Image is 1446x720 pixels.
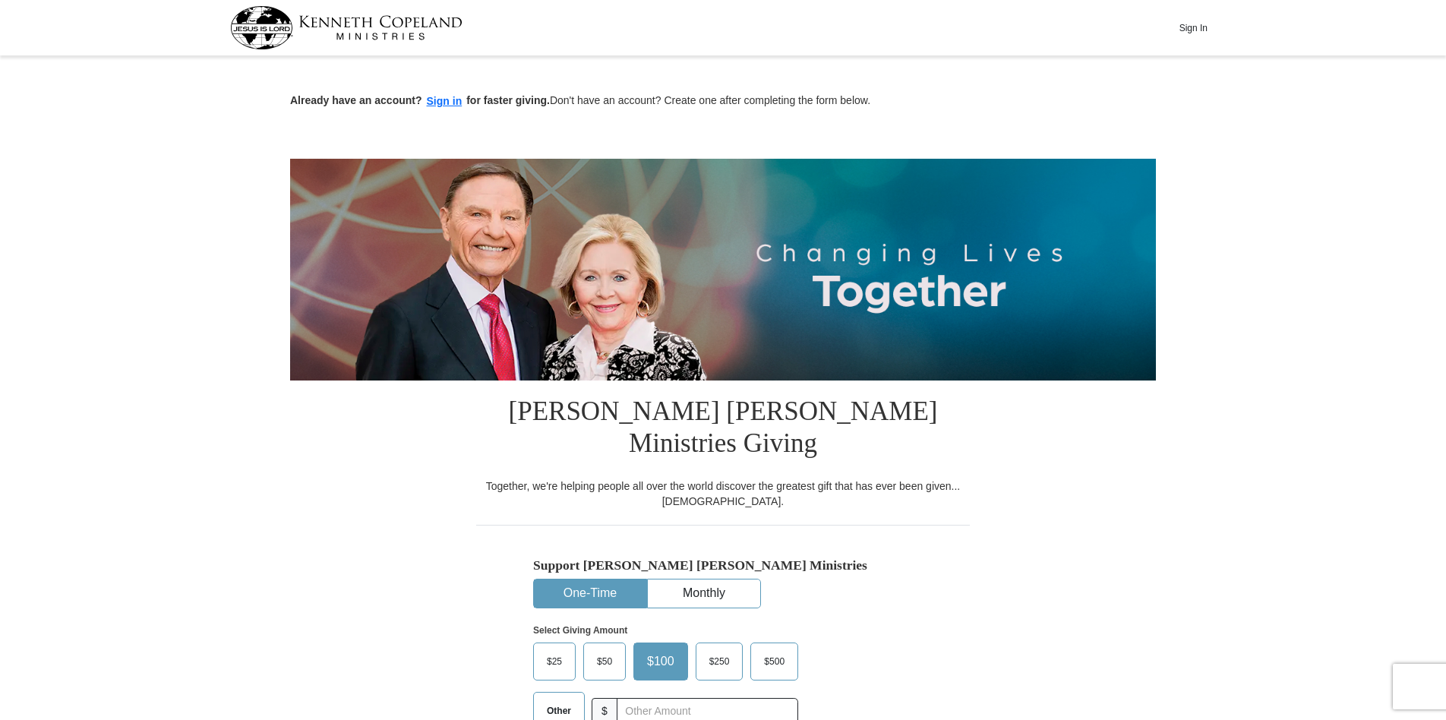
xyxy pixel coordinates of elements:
div: Together, we're helping people all over the world discover the greatest gift that has ever been g... [476,478,970,509]
span: $25 [539,650,570,673]
button: One-Time [534,579,646,608]
strong: Select Giving Amount [533,625,627,636]
h5: Support [PERSON_NAME] [PERSON_NAME] Ministries [533,557,913,573]
strong: Already have an account? for faster giving. [290,94,550,106]
span: $100 [639,650,682,673]
span: $250 [702,650,737,673]
img: kcm-header-logo.svg [230,6,463,49]
p: Don't have an account? Create one after completing the form below. [290,93,1156,110]
span: $500 [756,650,792,673]
button: Monthly [648,579,760,608]
button: Sign in [422,93,467,110]
h1: [PERSON_NAME] [PERSON_NAME] Ministries Giving [476,381,970,478]
span: $50 [589,650,620,673]
button: Sign In [1170,16,1216,39]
